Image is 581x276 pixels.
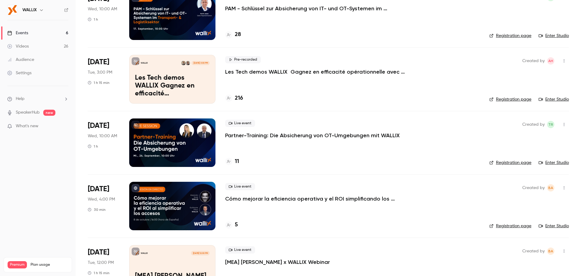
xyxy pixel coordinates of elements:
a: Partner-Training: Die Absicherung von OT-Umgebungen mit WALLIX [225,132,400,139]
span: Bea Andres [547,184,554,191]
a: Registration page [489,33,531,39]
li: help-dropdown-opener [7,96,68,102]
span: AH [548,57,553,65]
img: WALLIX [8,5,17,15]
span: Help [16,96,25,102]
div: Settings [7,70,31,76]
a: PAM - Schlüssel zur Absicherung von IT- und OT-Systemen im Transport- & Logistiksektor [225,5,407,12]
span: [DATE] 3:00 PM [192,61,209,65]
span: [DATE] [88,121,109,131]
span: Created by [522,248,545,255]
a: Enter Studio [539,96,569,102]
a: Les Tech demos WALLIX Gagnez en efficacité opérationnelle avec WALLIX PAMWALLIXGrégoire DE MONTGO... [129,55,215,103]
a: Registration page [489,223,531,229]
span: Audrey Hiba [547,57,554,65]
a: Cómo mejorar la eficiencia operativa y el ROI simplificando los accesos [225,195,407,202]
div: 1 h [88,144,98,149]
a: 216 [225,94,243,102]
span: Wed, 10:00 AM [88,6,117,12]
span: What's new [16,123,38,129]
h4: 216 [235,94,243,102]
span: [DATE] [88,248,109,257]
div: Events [7,30,28,36]
span: Thomas Reinhard [547,121,554,128]
p: WALLIX [141,62,148,65]
span: [DATE] [88,184,109,194]
a: Enter Studio [539,160,569,166]
a: 5 [225,221,238,229]
h4: 28 [235,31,241,39]
span: Created by [522,184,545,191]
span: Pre-recorded [225,56,261,63]
div: 1 h 15 min [88,80,110,85]
h4: 11 [235,158,239,166]
span: TR [548,121,553,128]
div: Sep 24 Wed, 10:00 AM (Europe/Paris) [88,118,120,167]
h6: WALLIX [22,7,37,13]
a: Enter Studio [539,223,569,229]
span: Wed, 4:00 PM [88,196,115,202]
span: Plan usage [31,262,68,267]
span: new [43,110,55,116]
span: BA [548,184,553,191]
h4: 5 [235,221,238,229]
div: Audience [7,57,34,63]
span: Tue, 12:00 PM [88,260,114,266]
span: [DATE] [88,57,109,67]
p: WALLIX [141,252,148,255]
span: Live event [225,246,255,254]
p: Les Tech demos WALLIX Gagnez en efficacité opérationnelle avec WALLIX PAM [135,74,210,98]
a: Les Tech demos WALLIX Gagnez en efficacité opérationnelle avec WALLIX PAM [225,68,407,75]
span: Premium [8,261,27,268]
iframe: Noticeable Trigger [61,124,68,129]
div: Videos [7,43,29,49]
a: [MEA] [PERSON_NAME] x WALLIX Webinar [225,258,330,266]
span: Tue, 3:00 PM [88,69,112,75]
span: Created by [522,57,545,65]
div: Sep 23 Tue, 3:00 PM (Europe/Paris) [88,55,120,103]
a: 11 [225,158,239,166]
span: Created by [522,121,545,128]
span: Live event [225,183,255,190]
span: [DATE] 12:00 PM [191,251,209,255]
span: Wed, 10:00 AM [88,133,117,139]
div: 30 min [88,207,106,212]
a: Registration page [489,160,531,166]
span: BA [548,248,553,255]
div: 1 h [88,17,98,22]
div: Oct 8 Wed, 4:00 PM (Europe/Madrid) [88,182,120,230]
img: Marc Balasko [181,61,185,65]
a: SpeakerHub [16,109,40,116]
a: 28 [225,31,241,39]
div: 1 h 15 min [88,271,110,275]
span: Live event [225,120,255,127]
img: Grégoire DE MONTGOLFIER [186,61,190,65]
span: Bea Andres [547,248,554,255]
a: Enter Studio [539,33,569,39]
a: Registration page [489,96,531,102]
